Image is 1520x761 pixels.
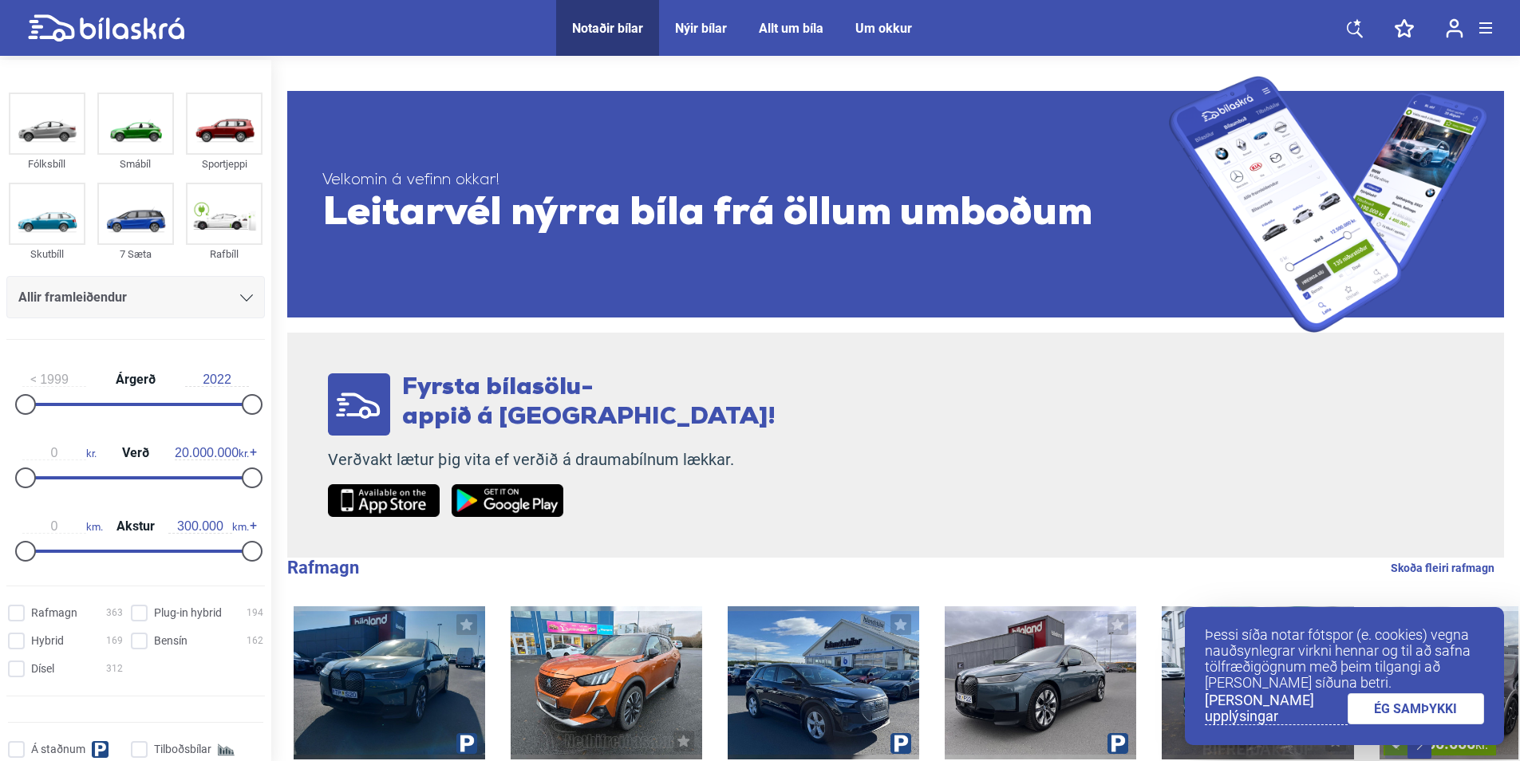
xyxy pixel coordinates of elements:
span: Hybrid [31,633,64,649]
span: Velkomin á vefinn okkar! [322,171,1169,191]
span: Plug-in hybrid [154,605,222,621]
a: Velkomin á vefinn okkar!Leitarvél nýrra bíla frá öllum umboðum [287,76,1504,333]
span: Akstur [113,520,159,533]
span: 194 [247,605,263,621]
span: Á staðnum [31,741,85,758]
a: Um okkur [855,21,912,36]
div: Rafbíll [186,245,263,263]
b: Rafmagn [287,558,359,578]
span: Rafmagn [31,605,77,621]
div: 7 Sæta [97,245,174,263]
span: Allir framleiðendur [18,286,127,309]
span: 162 [247,633,263,649]
span: Leitarvél nýrra bíla frá öllum umboðum [322,191,1169,239]
img: user-login.svg [1446,18,1463,38]
span: Árgerð [112,373,160,386]
span: Fyrsta bílasölu- appið á [GEOGRAPHIC_DATA]! [402,376,776,430]
div: Sportjeppi [186,155,263,173]
span: Verð [118,447,153,459]
span: 363 [106,605,123,621]
a: Allt um bíla [759,21,823,36]
p: Þessi síða notar fótspor (e. cookies) vegna nauðsynlegrar virkni hennar og til að safna tölfræðig... [1205,627,1484,691]
div: Smábíl [97,155,174,173]
span: km. [22,519,103,534]
a: Nýir bílar [675,21,727,36]
span: 169 [106,633,123,649]
p: Verðvakt lætur þig vita ef verðið á draumabílnum lækkar. [328,450,776,470]
span: Bensín [154,633,188,649]
div: Fólksbíll [9,155,85,173]
span: km. [168,519,249,534]
a: Notaðir bílar [572,21,643,36]
a: [PERSON_NAME] upplýsingar [1205,692,1348,725]
a: ÉG SAMÞYKKI [1348,693,1485,724]
span: 312 [106,660,123,677]
span: kr. [22,446,97,460]
span: kr. [175,446,249,460]
span: 1.900.000 [1392,735,1488,751]
div: Skutbíll [9,245,85,263]
span: Tilboðsbílar [154,741,211,758]
span: Dísel [31,660,54,677]
a: Skoða fleiri rafmagn [1391,558,1494,578]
